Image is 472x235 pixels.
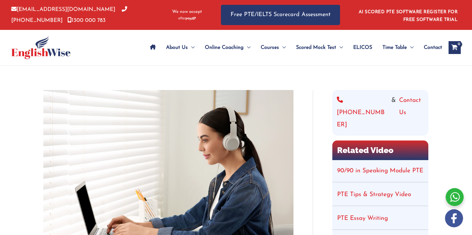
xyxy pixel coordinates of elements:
a: View Shopping Cart, empty [449,41,461,54]
a: 90/90 in Speaking Module PTE [337,168,423,174]
span: Time Table [382,36,407,59]
span: Menu Toggle [244,36,250,59]
a: [EMAIL_ADDRESS][DOMAIN_NAME] [11,7,115,12]
div: & [337,95,424,131]
a: PTE Essay Writing [337,215,388,221]
span: Contact [424,36,442,59]
span: Menu Toggle [336,36,343,59]
img: cropped-ew-logo [11,36,71,59]
span: Menu Toggle [407,36,414,59]
h2: Related Video [332,140,428,160]
a: Scored Mock TestMenu Toggle [291,36,348,59]
img: Afterpay-Logo [178,17,196,20]
img: white-facebook.png [445,209,463,227]
span: Scored Mock Test [296,36,336,59]
a: Contact Us [399,95,424,131]
span: Menu Toggle [188,36,195,59]
a: About UsMenu Toggle [161,36,200,59]
aside: Header Widget 1 [355,5,461,25]
a: CoursesMenu Toggle [256,36,291,59]
a: ELICOS [348,36,377,59]
a: Free PTE/IELTS Scorecard Assessment [221,5,340,25]
a: Time TableMenu Toggle [377,36,419,59]
span: We now accept [172,9,202,15]
a: Contact [419,36,442,59]
span: ELICOS [353,36,372,59]
span: About Us [166,36,188,59]
a: AI SCORED PTE SOFTWARE REGISTER FOR FREE SOFTWARE TRIAL [359,10,458,22]
nav: Site Navigation: Main Menu [145,36,442,59]
a: [PHONE_NUMBER] [11,7,127,23]
a: 1300 000 783 [67,18,106,23]
span: Courses [261,36,279,59]
a: Online CoachingMenu Toggle [200,36,256,59]
span: Online Coaching [205,36,244,59]
a: [PHONE_NUMBER] [337,95,388,131]
a: PTE Tips & Strategy Video [337,192,411,198]
span: Menu Toggle [279,36,286,59]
